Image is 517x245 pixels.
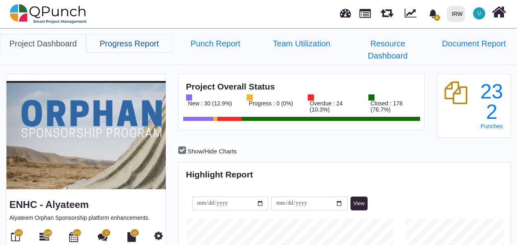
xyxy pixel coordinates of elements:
[368,101,417,113] div: Closed : 178 (76.7%)
[480,81,503,129] a: 232 Punches
[98,232,107,242] i: Punch Discussion
[351,197,368,210] button: View
[11,232,20,242] i: Board
[452,7,463,21] div: IRW
[10,2,87,26] img: qpunch-sp.fa6292f.png
[74,230,80,236] span: 232
[247,101,293,107] div: Progress : 0 (0%)
[258,34,345,65] li: ENHC - Alyateem
[258,34,345,53] a: Team Utilization
[473,7,485,20] span: Usman.ali
[492,4,506,20] i: Home
[186,169,504,179] h4: Highlight Report
[426,6,440,21] div: Notification
[105,230,107,236] span: 3
[381,4,393,17] span: Releases
[431,34,517,53] a: Document Report
[424,0,444,26] a: bell fill0
[478,11,481,16] span: U
[443,0,468,27] a: IRW
[468,0,490,26] a: U
[186,101,232,107] div: New : 30 (12.9%)
[69,232,78,242] i: Calendar
[480,81,503,122] div: 232
[188,148,237,155] span: Show/Hide Charts
[434,15,440,21] span: 0
[401,0,424,27] div: Dynamic Report
[127,232,136,242] i: Document Library
[172,34,258,53] a: Punch Report
[481,123,503,129] span: Punches
[86,34,173,53] a: Progress Report
[133,230,137,236] span: 12
[308,101,356,113] div: Overdue : 24 (10.3%)
[39,235,49,242] a: 233
[175,144,240,158] button: Show/Hide Charts
[340,5,351,17] span: Dashboard
[9,214,163,222] p: Alyateem Orphan Sponsorship platform enhancements.
[154,231,163,241] i: Project Settings
[429,9,437,18] svg: bell fill
[15,230,22,236] span: 232
[186,81,417,92] h4: Project Overall Status
[359,5,371,18] span: Projects
[39,232,49,242] i: Gantt
[9,199,89,210] a: ENHC - Alyateem
[345,34,431,65] a: Resource Dashboard
[45,230,51,236] span: 233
